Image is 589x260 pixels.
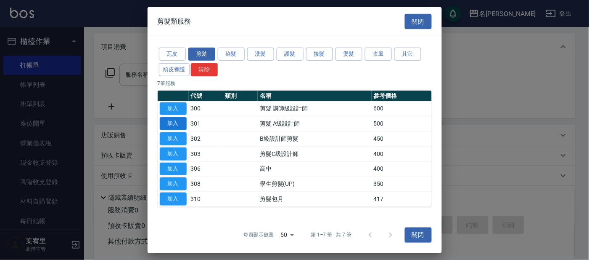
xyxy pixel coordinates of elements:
td: 剪髮包月 [258,191,371,206]
td: 600 [372,101,432,116]
button: 關閉 [405,13,432,29]
td: 301 [189,116,223,131]
td: 417 [372,191,432,206]
td: 350 [372,177,432,192]
td: 303 [189,146,223,161]
span: 剪髮類服務 [158,17,191,26]
button: 加入 [160,177,187,190]
td: 300 [189,101,223,116]
button: 加入 [160,147,187,161]
button: 頭皮養護 [159,63,190,76]
td: 剪髮C級設計師 [258,146,371,161]
button: 瓦皮 [159,48,186,61]
button: 洗髮 [247,48,274,61]
td: 450 [372,131,432,146]
button: 加入 [160,117,187,130]
th: 參考價格 [372,90,432,101]
button: 加入 [160,162,187,175]
button: 剪髮 [188,48,215,61]
th: 代號 [189,90,223,101]
button: 加入 [160,102,187,115]
td: 306 [189,161,223,177]
button: 其它 [394,48,421,61]
button: 染髮 [218,48,245,61]
td: 302 [189,131,223,146]
td: 高中 [258,161,371,177]
button: 燙髮 [335,48,362,61]
button: 清除 [191,63,218,76]
p: 7 筆服務 [158,79,432,87]
p: 第 1–7 筆 共 7 筆 [311,231,351,239]
td: 500 [372,116,432,131]
td: B級設計師剪髮 [258,131,371,146]
button: 加入 [160,193,187,206]
td: 400 [372,161,432,177]
td: 400 [372,146,432,161]
button: 關閉 [405,227,432,243]
button: 加入 [160,132,187,145]
td: 剪髮 A級設計師 [258,116,371,131]
th: 名稱 [258,90,371,101]
button: 護髮 [277,48,304,61]
td: 剪髮 講師級設計師 [258,101,371,116]
td: 310 [189,191,223,206]
td: 308 [189,177,223,192]
button: 吹風 [365,48,392,61]
button: 接髮 [306,48,333,61]
th: 類別 [223,90,258,101]
td: 學生剪髮(UP) [258,177,371,192]
div: 50 [277,224,297,247]
p: 每頁顯示數量 [243,231,274,239]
